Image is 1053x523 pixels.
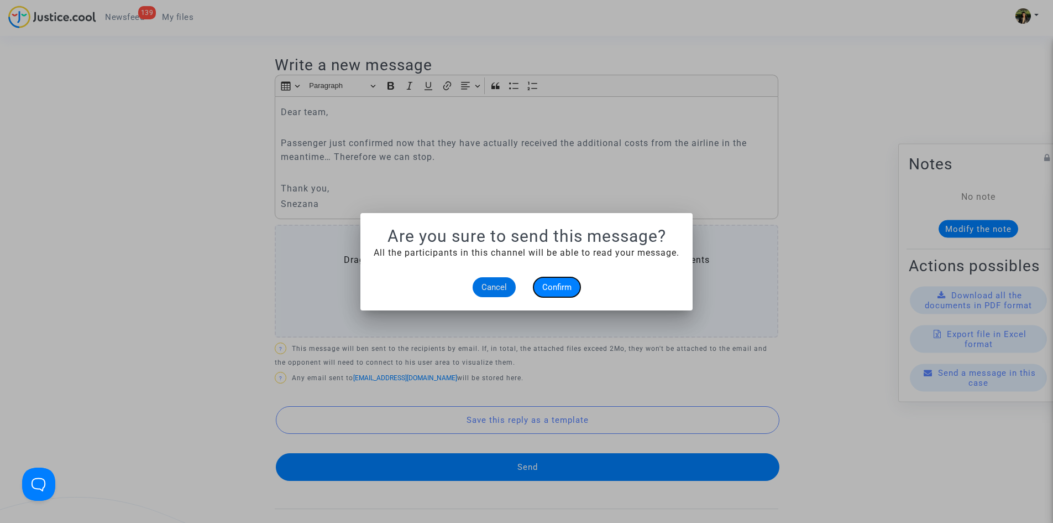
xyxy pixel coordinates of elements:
h1: Are you sure to send this message? [374,226,679,246]
iframe: Help Scout Beacon - Open [22,468,55,501]
span: Confirm [542,282,572,292]
span: Cancel [481,282,507,292]
button: Cancel [473,277,516,297]
button: Confirm [533,277,580,297]
span: All the participants in this channel will be able to read your message. [374,247,679,258]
